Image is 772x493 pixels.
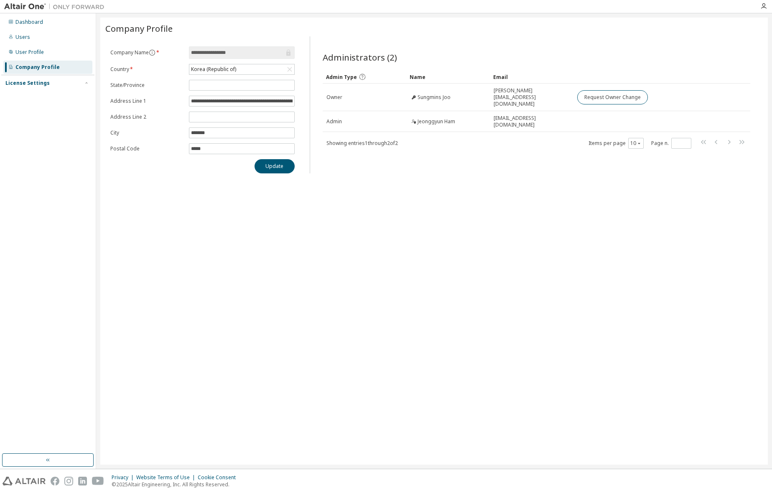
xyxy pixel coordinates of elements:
button: Request Owner Change [577,90,648,104]
span: [EMAIL_ADDRESS][DOMAIN_NAME] [494,115,570,128]
label: Country [110,66,184,73]
img: altair_logo.svg [3,477,46,485]
div: Company Profile [15,64,60,71]
label: State/Province [110,82,184,89]
span: Showing entries 1 through 2 of 2 [326,140,398,147]
span: Page n. [651,138,691,149]
button: Update [255,159,295,173]
div: Cookie Consent [198,474,241,481]
span: Sungmins Joo [418,94,451,101]
img: facebook.svg [51,477,59,485]
div: Privacy [112,474,136,481]
label: Address Line 2 [110,114,184,120]
p: © 2025 Altair Engineering, Inc. All Rights Reserved. [112,481,241,488]
span: Administrators (2) [323,51,397,63]
img: linkedin.svg [78,477,87,485]
label: Postal Code [110,145,184,152]
button: information [149,49,155,56]
div: Website Terms of Use [136,474,198,481]
button: 10 [630,140,642,147]
div: Dashboard [15,19,43,25]
div: License Settings [5,80,50,86]
div: Korea (Republic of) [190,65,237,74]
div: Users [15,34,30,41]
span: Items per page [589,138,644,149]
span: Owner [326,94,342,101]
span: Jeonggyun Ham [418,118,455,125]
label: Address Line 1 [110,98,184,104]
div: Name [410,70,487,84]
div: Korea (Republic of) [189,64,294,74]
span: [PERSON_NAME][EMAIL_ADDRESS][DOMAIN_NAME] [494,87,570,107]
div: Email [493,70,570,84]
img: youtube.svg [92,477,104,485]
img: Altair One [4,3,109,11]
span: Company Profile [105,23,173,34]
div: User Profile [15,49,44,56]
span: Admin [326,118,342,125]
img: instagram.svg [64,477,73,485]
label: Company Name [110,49,184,56]
span: Admin Type [326,74,357,81]
label: City [110,130,184,136]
